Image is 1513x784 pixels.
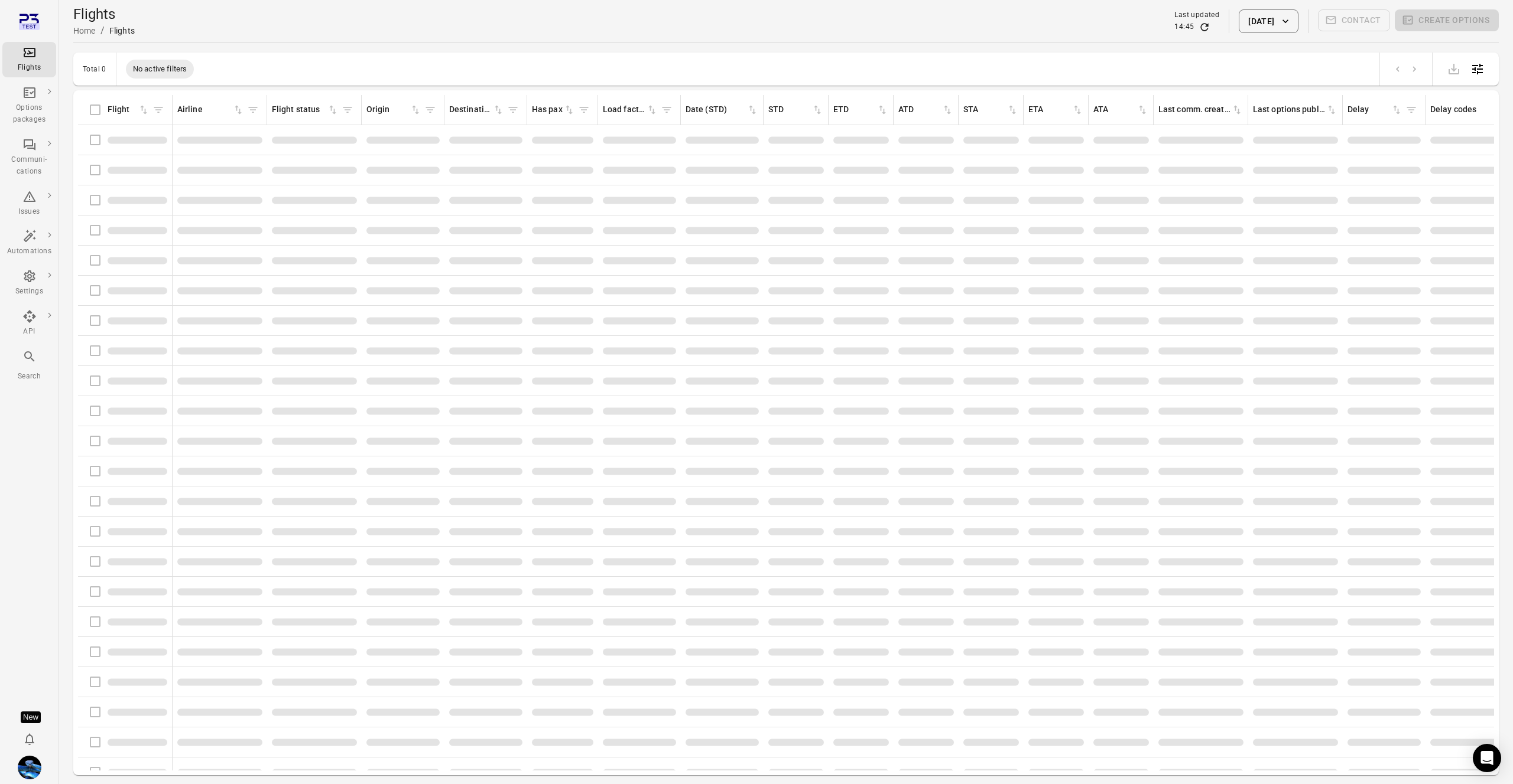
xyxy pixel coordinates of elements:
[73,24,135,38] nav: Breadcrumbs
[1442,63,1466,74] span: Please make a selection to export
[1430,103,1503,116] div: Delay codes
[2,346,56,386] button: Search
[2,186,56,221] a: Issues
[1389,61,1423,77] nav: pagination navigation
[504,101,522,119] span: Filter by destination
[339,101,356,119] span: Filter by flight status
[898,103,953,116] div: Sort by ATD in ascending order
[963,103,1018,116] div: Sort by STA in ascending order
[2,134,56,181] a: Communi-cations
[366,103,421,116] div: Sort by origin in ascending order
[449,103,504,116] div: Sort by destination in ascending order
[1318,9,1391,33] span: Please make a selection to create communications
[575,101,593,119] span: Filter by has pax
[1473,744,1501,772] div: Open Intercom Messenger
[7,62,51,74] div: Flights
[109,25,135,37] div: Flights
[244,101,262,119] span: Filter by airline
[1402,101,1420,119] span: Filter by delay
[1253,103,1337,116] div: Sort by last options package published in ascending order
[768,103,823,116] div: Sort by STD in ascending order
[2,82,56,129] a: Options packages
[1239,9,1298,33] button: [DATE]
[1174,9,1219,21] div: Last updated
[1028,103,1083,116] div: Sort by ETA in ascending order
[7,246,51,257] div: Automations
[83,65,106,73] div: Total 0
[421,101,439,119] span: Filter by origin
[108,103,150,116] div: Sort by flight in ascending order
[100,24,105,38] li: /
[1199,21,1210,33] button: Refresh data
[1174,21,1194,33] div: 14:45
[7,206,51,218] div: Issues
[2,42,56,77] a: Flights
[1466,57,1489,81] button: Open table configuration
[126,63,194,75] span: No active filters
[2,306,56,341] a: API
[7,371,51,383] div: Search
[1093,103,1148,116] div: Sort by ATA in ascending order
[7,154,51,178] div: Communi-cations
[150,101,167,119] span: Filter by flight
[686,103,758,116] div: Sort by date (STD) in ascending order
[73,5,135,24] h1: Flights
[18,727,41,751] button: Notifications
[73,26,96,35] a: Home
[1348,103,1402,116] div: Sort by delay in ascending order
[7,286,51,298] div: Settings
[13,751,46,784] button: Daníel Benediktsson
[272,103,339,116] div: Sort by flight status in ascending order
[18,756,41,779] img: shutterstock-1708408498.jpg
[21,711,41,723] div: Tooltip anchor
[658,101,676,119] span: Filter by load factor
[1395,9,1499,33] span: Please make a selection to create an option package
[532,103,575,116] div: Sort by has pax in ascending order
[177,103,244,116] div: Sort by airline in ascending order
[7,102,51,126] div: Options packages
[1158,103,1243,116] div: Sort by last communication created in ascending order
[603,103,658,116] div: Sort by load factor in ascending order
[833,103,888,116] div: Sort by ETD in ascending order
[2,266,56,301] a: Settings
[2,226,56,261] a: Automations
[7,326,51,338] div: API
